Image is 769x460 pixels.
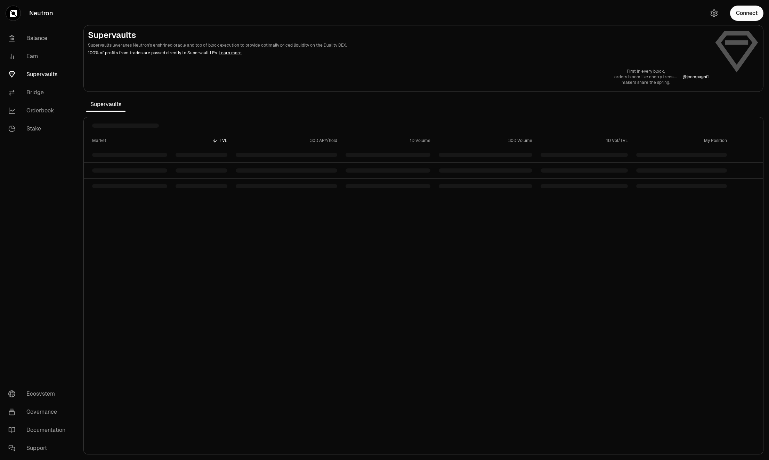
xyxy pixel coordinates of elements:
[92,138,167,143] div: Market
[88,42,709,48] p: Supervaults leverages Neutron's enshrined oracle and top of block execution to provide optimally ...
[614,69,677,85] a: First in every block,orders bloom like cherry trees—makers share the spring.
[439,138,532,143] div: 30D Volume
[3,439,75,457] a: Support
[3,120,75,138] a: Stake
[86,97,126,111] span: Supervaults
[176,138,227,143] div: TVL
[236,138,337,143] div: 30D APY/hold
[683,74,709,80] a: @jcompagni1
[88,50,709,56] p: 100% of profits from trades are passed directly to Supervault LPs.
[730,6,763,21] button: Connect
[3,29,75,47] a: Balance
[88,30,709,41] h2: Supervaults
[636,138,727,143] div: My Position
[346,138,430,143] div: 1D Volume
[3,47,75,65] a: Earn
[683,74,709,80] p: @ jcompagni1
[3,84,75,102] a: Bridge
[219,50,242,56] a: Learn more
[614,80,677,85] p: makers share the spring.
[3,421,75,439] a: Documentation
[3,102,75,120] a: Orderbook
[3,385,75,403] a: Ecosystem
[3,403,75,421] a: Governance
[541,138,628,143] div: 1D Vol/TVL
[614,74,677,80] p: orders bloom like cherry trees—
[3,65,75,84] a: Supervaults
[614,69,677,74] p: First in every block,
